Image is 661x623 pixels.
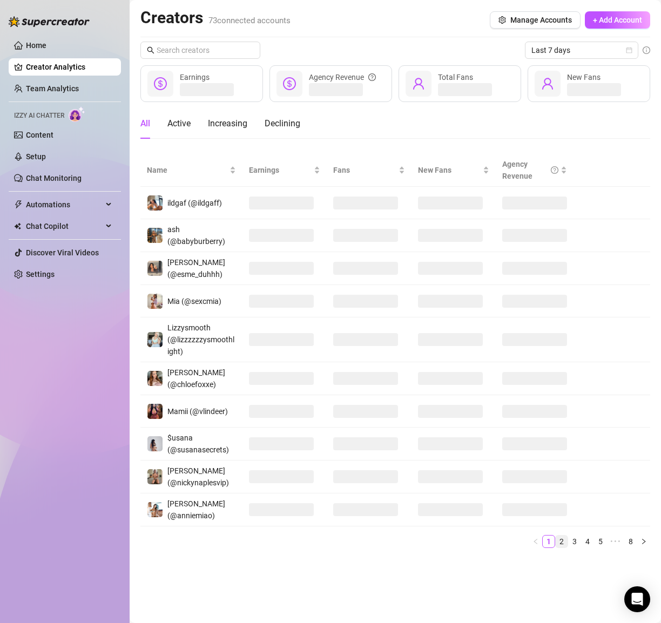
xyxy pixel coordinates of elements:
li: 2 [555,535,568,548]
span: Chat Copilot [26,218,103,235]
div: Increasing [208,117,247,130]
span: ildgaf (@ildgaff) [167,199,222,207]
button: left [529,535,542,548]
img: ildgaf (@ildgaff) [147,195,163,211]
span: [PERSON_NAME] (@anniemiao) [167,499,225,520]
span: search [147,46,154,54]
a: Creator Analytics [26,58,112,76]
li: Next 5 Pages [607,535,624,548]
span: 73 connected accounts [208,16,291,25]
img: Esmeralda (@esme_duhhh) [147,261,163,276]
input: Search creators [157,44,245,56]
span: Last 7 days [531,42,632,58]
button: Manage Accounts [490,11,581,29]
img: Chat Copilot [14,222,21,230]
button: + Add Account [585,11,650,29]
img: Mia (@sexcmia) [147,294,163,309]
span: Lizzysmooth (@lizzzzzzysmoothlight) [167,323,234,356]
span: info-circle [643,46,650,54]
li: Previous Page [529,535,542,548]
span: New Fans [418,164,481,176]
h2: Creators [140,8,291,28]
a: Setup [26,152,46,161]
span: ••• [607,535,624,548]
span: Earnings [180,73,210,82]
button: right [637,535,650,548]
img: Annie (@anniemiao) [147,502,163,517]
span: Mamii (@vlindeer) [167,407,228,416]
img: logo-BBDzfeDw.svg [9,16,90,27]
a: Content [26,131,53,139]
span: Fans [333,164,396,176]
a: 4 [582,536,593,547]
th: Earnings [242,154,327,187]
img: $usana (@susanasecrets) [147,436,163,451]
a: 1 [543,536,555,547]
span: dollar-circle [283,77,296,90]
li: 8 [624,535,637,548]
a: 2 [556,536,568,547]
span: Izzy AI Chatter [14,111,64,121]
span: setting [498,16,506,24]
img: Lizzysmooth (@lizzzzzzysmoothlight) [147,332,163,347]
img: ash (@babyburberry) [147,228,163,243]
span: user [541,77,554,90]
a: 3 [569,536,581,547]
li: 3 [568,535,581,548]
span: [PERSON_NAME] (@chloefoxxe) [167,368,225,389]
span: Manage Accounts [510,16,572,24]
a: Team Analytics [26,84,79,93]
li: 1 [542,535,555,548]
span: Total Fans [438,73,473,82]
li: 5 [594,535,607,548]
span: question-circle [551,158,558,182]
span: + Add Account [593,16,642,24]
span: Automations [26,196,103,213]
a: Discover Viral Videos [26,248,99,257]
li: 4 [581,535,594,548]
th: Fans [327,154,412,187]
div: All [140,117,150,130]
span: user [412,77,425,90]
div: Declining [265,117,300,130]
span: left [532,538,539,545]
span: ash (@babyburberry) [167,225,225,246]
div: Open Intercom Messenger [624,586,650,612]
th: Name [140,154,242,187]
span: [PERSON_NAME] (@esme_duhhh) [167,258,225,279]
img: AI Chatter [69,106,85,122]
img: Mamii (@vlindeer) [147,404,163,419]
span: Mia (@sexcmia) [167,297,221,306]
li: Next Page [637,535,650,548]
span: thunderbolt [14,200,23,209]
a: Settings [26,270,55,279]
a: 8 [625,536,637,547]
img: Chloe (@chloefoxxe) [147,371,163,386]
div: Agency Revenue [309,71,376,83]
div: Agency Revenue [502,158,558,182]
img: Nicky (@nickynaplesvip) [147,469,163,484]
span: New Fans [567,73,601,82]
a: Home [26,41,46,50]
span: Name [147,164,227,176]
span: [PERSON_NAME] (@nickynaplesvip) [167,466,229,487]
span: calendar [626,47,632,53]
a: 5 [595,536,606,547]
span: $usana (@susanasecrets) [167,434,229,454]
span: right [640,538,647,545]
div: Active [167,117,191,130]
a: Chat Monitoring [26,174,82,182]
span: dollar-circle [154,77,167,90]
th: New Fans [412,154,496,187]
span: question-circle [368,71,376,83]
span: Earnings [249,164,312,176]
